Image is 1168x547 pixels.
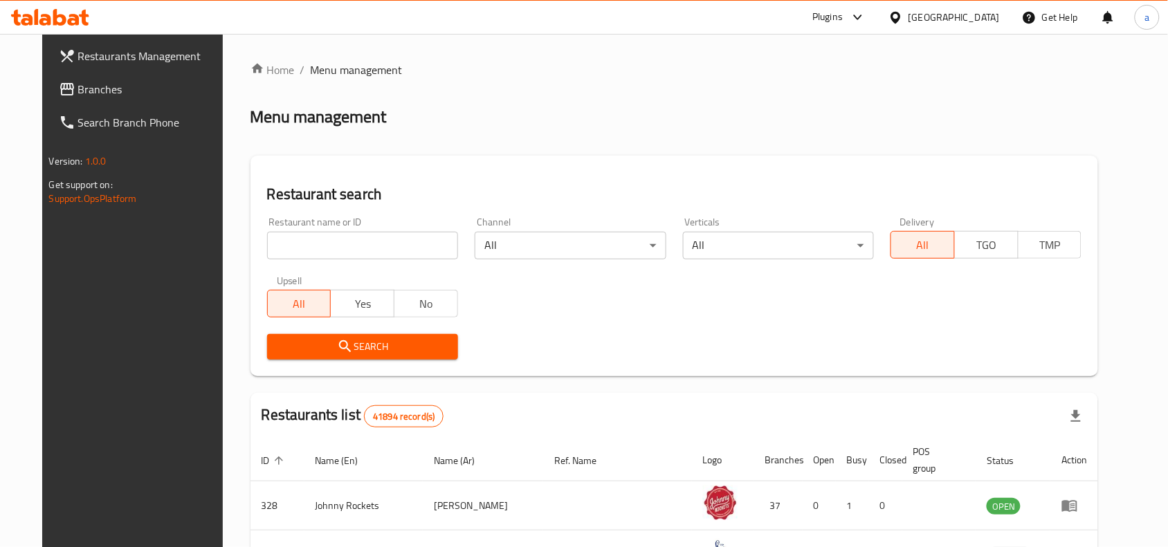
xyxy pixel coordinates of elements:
[812,9,843,26] div: Plugins
[267,184,1082,205] h2: Restaurant search
[869,439,902,481] th: Closed
[336,294,389,314] span: Yes
[954,231,1019,259] button: TGO
[85,152,107,170] span: 1.0.0
[278,338,447,355] span: Search
[262,405,444,427] h2: Restaurants list
[423,481,543,530] td: [PERSON_NAME]
[803,439,836,481] th: Open
[277,276,302,286] label: Upsell
[250,62,1099,78] nav: breadcrumb
[267,232,458,259] input: Search for restaurant name or ID..
[300,62,305,78] li: /
[250,481,304,530] td: 328
[754,439,803,481] th: Branches
[1059,400,1093,433] div: Export file
[78,114,226,131] span: Search Branch Phone
[913,443,960,476] span: POS group
[273,294,326,314] span: All
[49,176,113,194] span: Get support on:
[1018,231,1082,259] button: TMP
[365,410,443,423] span: 41894 record(s)
[330,290,394,317] button: Yes
[754,481,803,530] td: 37
[554,452,614,469] span: Ref. Name
[891,231,955,259] button: All
[692,439,754,481] th: Logo
[262,452,288,469] span: ID
[49,189,137,207] a: Support.OpsPlatform
[703,485,738,520] img: Johnny Rockets
[475,232,666,259] div: All
[316,452,376,469] span: Name (En)
[900,217,935,227] label: Delivery
[803,481,836,530] td: 0
[267,334,458,360] button: Search
[987,452,1032,469] span: Status
[683,232,874,259] div: All
[960,235,1013,255] span: TGO
[48,73,237,106] a: Branches
[78,48,226,64] span: Restaurants Management
[1050,439,1098,481] th: Action
[267,290,331,317] button: All
[434,452,493,469] span: Name (Ar)
[400,294,453,314] span: No
[250,62,295,78] a: Home
[364,405,444,427] div: Total records count
[897,235,949,255] span: All
[836,439,869,481] th: Busy
[1061,497,1087,514] div: Menu
[1144,10,1149,25] span: a
[78,81,226,98] span: Branches
[311,62,403,78] span: Menu management
[869,481,902,530] td: 0
[1024,235,1077,255] span: TMP
[48,39,237,73] a: Restaurants Management
[987,499,1021,514] span: OPEN
[909,10,1000,25] div: [GEOGRAPHIC_DATA]
[836,481,869,530] td: 1
[304,481,423,530] td: Johnny Rockets
[394,290,458,317] button: No
[48,106,237,139] a: Search Branch Phone
[250,106,387,128] h2: Menu management
[49,152,83,170] span: Version:
[987,498,1021,514] div: OPEN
